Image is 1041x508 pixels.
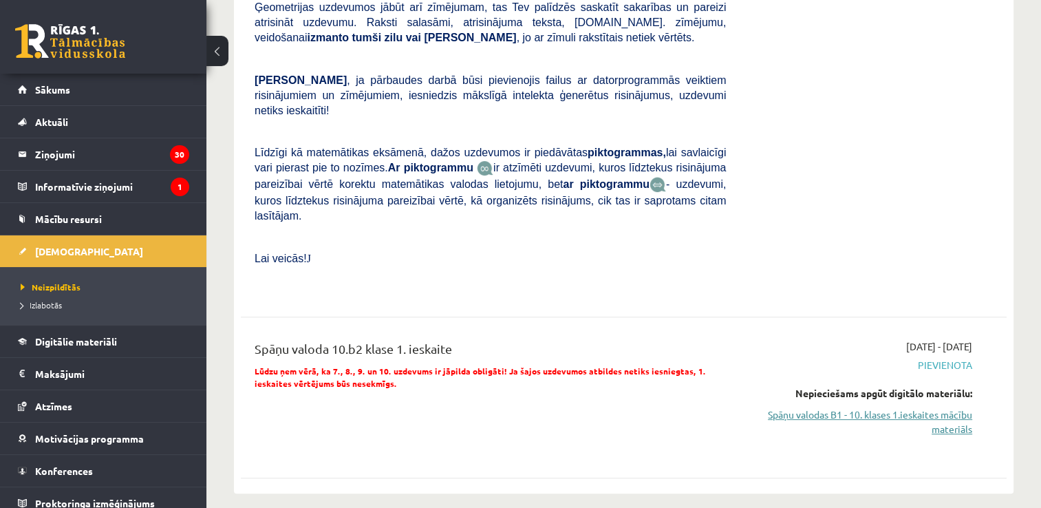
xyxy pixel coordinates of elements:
[35,213,102,225] span: Mācību resursi
[171,178,189,196] i: 1
[35,245,143,257] span: [DEMOGRAPHIC_DATA]
[15,24,125,59] a: Rīgas 1. Tālmācības vidusskola
[563,178,650,190] b: ar piktogrammu
[35,465,93,477] span: Konferences
[21,282,81,293] span: Neizpildītās
[18,106,189,138] a: Aktuāli
[18,171,189,202] a: Informatīvie ziņojumi1
[35,432,144,445] span: Motivācijas programma
[747,408,972,436] a: Spāņu valodas B1 - 10. klases 1.ieskaites mācību materiāls
[35,400,72,412] span: Atzīmes
[35,116,68,128] span: Aktuāli
[255,339,726,365] div: Spāņu valoda 10.b2 klase 1. ieskaite
[255,253,307,264] span: Lai veicās!
[747,358,972,372] span: Pievienota
[255,74,726,116] span: , ja pārbaudes darbā būsi pievienojis failus ar datorprogrammās veiktiem risinājumiem un zīmējumi...
[18,138,189,170] a: Ziņojumi30
[18,326,189,357] a: Digitālie materiāli
[255,366,706,389] span: Lūdzu ņem vērā, ka 7., 8., 9. un 10. uzdevums ir jāpilda obligāti! Ja šajos uzdevumos atbildes ne...
[18,74,189,105] a: Sākums
[35,171,189,202] legend: Informatīvie ziņojumi
[35,335,117,348] span: Digitālie materiāli
[18,423,189,454] a: Motivācijas programma
[388,162,473,173] b: Ar piktogrammu
[18,235,189,267] a: [DEMOGRAPHIC_DATA]
[477,160,493,176] img: JfuEzvunn4EvwAAAAASUVORK5CYII=
[35,358,189,390] legend: Maksājumi
[35,83,70,96] span: Sākums
[308,32,349,43] b: izmanto
[21,281,193,293] a: Neizpildītās
[255,74,347,86] span: [PERSON_NAME]
[650,177,666,193] img: wKvN42sLe3LLwAAAABJRU5ErkJggg==
[588,147,666,158] b: piktogrammas,
[21,299,193,311] a: Izlabotās
[18,203,189,235] a: Mācību resursi
[18,358,189,390] a: Maksājumi
[18,390,189,422] a: Atzīmes
[255,178,726,222] span: - uzdevumi, kuros līdztekus risinājuma pareizībai vērtē, kā organizēts risinājums, cik tas ir sap...
[255,147,726,173] span: Līdzīgi kā matemātikas eksāmenā, dažos uzdevumos ir piedāvātas lai savlaicīgi vari pierast pie to...
[170,145,189,164] i: 30
[906,339,972,354] span: [DATE] - [DATE]
[307,253,311,264] span: J
[35,138,189,170] legend: Ziņojumi
[747,386,972,401] div: Nepieciešams apgūt digitālo materiālu:
[18,455,189,487] a: Konferences
[352,32,516,43] b: tumši zilu vai [PERSON_NAME]
[21,299,62,310] span: Izlabotās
